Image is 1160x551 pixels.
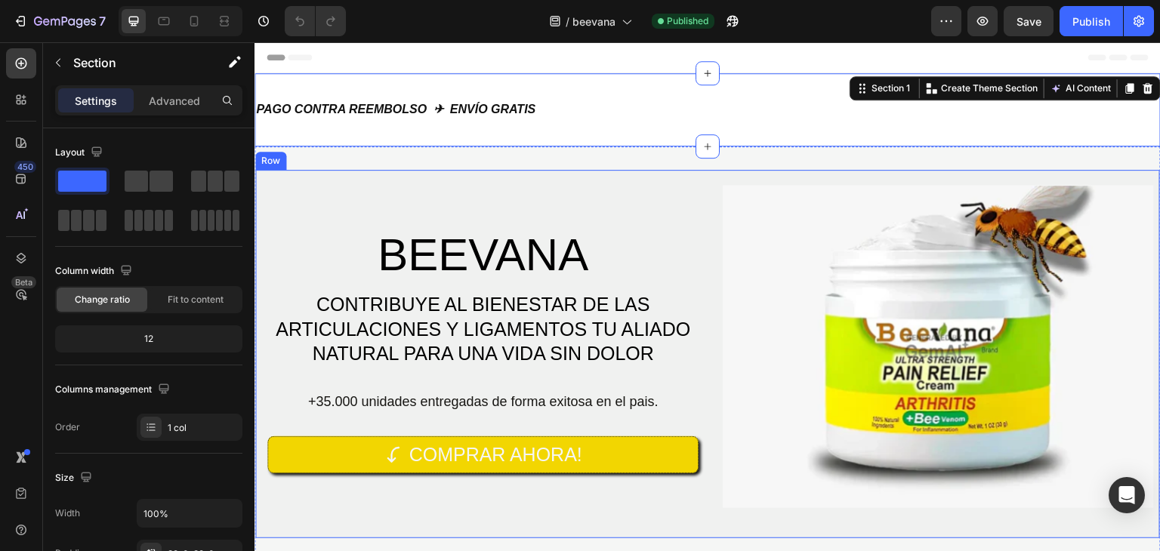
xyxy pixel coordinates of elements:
div: Columns management [55,380,173,400]
button: Save [1004,6,1054,36]
div: 450 [14,161,36,173]
div: Column width [55,261,135,282]
div: Publish [1072,14,1110,29]
span: / [566,14,569,29]
div: Row [4,112,29,125]
p: Section [73,54,197,72]
span: beevana [572,14,615,29]
button: 7 [6,6,113,36]
div: Undo/Redo [285,6,346,36]
p: 7 [99,12,106,30]
img: Alt image [468,143,899,466]
span: Change ratio [75,293,130,306]
span: Published [667,14,708,28]
iframe: Design area [255,42,1160,551]
p: Settings [75,93,117,109]
span: Fit to content [168,293,224,306]
div: Beta [11,276,36,288]
div: 1 col [168,421,239,435]
div: Layout [55,143,106,163]
p: Advanced [149,93,200,109]
div: Open Intercom Messenger [1109,477,1145,513]
div: Size [55,468,95,488]
div: Order [55,420,80,434]
button: Publish [1060,6,1123,36]
div: Width [55,506,80,520]
div: 12 [58,328,239,349]
span: Save [1017,15,1041,28]
input: Auto [137,500,242,527]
